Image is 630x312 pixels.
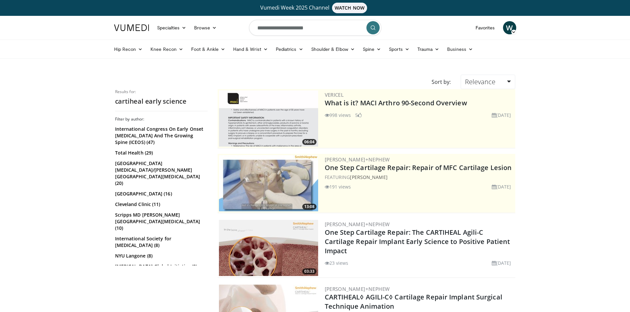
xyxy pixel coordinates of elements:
h2: cartiheal early science [115,97,208,106]
a: Trauma [413,43,443,56]
span: WATCH NOW [332,3,367,13]
a: Vumedi Week 2025 ChannelWATCH NOW [115,3,515,13]
a: One Step Cartilage Repair: Repair of MFC Cartilage Lesion [325,163,512,172]
a: Scripps MD [PERSON_NAME][GEOGRAPHIC_DATA][MEDICAL_DATA] (10) [115,212,206,231]
a: Relevance [461,75,515,89]
p: Results for: [115,89,208,94]
a: Vericel [325,91,344,98]
a: Knee Recon [147,43,187,56]
img: 781f413f-8da4-4df1-9ef9-bed9c2d6503b.300x170_q85_crop-smart_upscale.jpg [219,220,318,276]
a: [PERSON_NAME]+Nephew [325,221,390,227]
a: [PERSON_NAME]+Nephew [325,156,390,163]
li: 5 [355,112,362,119]
a: Foot & Ankle [187,43,229,56]
h3: Filter by author: [115,117,208,122]
li: 191 views [325,183,351,190]
li: 23 views [325,260,349,266]
a: W [503,21,516,34]
li: [DATE] [492,112,511,119]
a: International Congress On Early Onset [MEDICAL_DATA] And The Growing Spine (ICEOS) (47) [115,126,206,146]
span: 03:33 [302,268,316,274]
a: Favorites [472,21,499,34]
a: CARTIHEAL◊ AGILI-C◊ Cartilage Repair Implant Surgical Technique Animation [325,293,502,311]
a: [MEDICAL_DATA] Global Initiative (8) [115,263,206,270]
img: 304fd00c-f6f9-4ade-ab23-6f82ed6288c9.300x170_q85_crop-smart_upscale.jpg [219,155,318,211]
img: VuMedi Logo [114,24,149,31]
a: [GEOGRAPHIC_DATA][MEDICAL_DATA]/[PERSON_NAME][GEOGRAPHIC_DATA][MEDICAL_DATA] (20) [115,160,206,187]
a: NYU Langone (8) [115,253,206,259]
a: Spine [359,43,385,56]
a: Hip Recon [110,43,147,56]
a: Shoulder & Elbow [307,43,359,56]
img: aa6cc8ed-3dbf-4b6a-8d82-4a06f68b6688.300x170_q85_crop-smart_upscale.jpg [219,90,318,147]
a: [PERSON_NAME]+Nephew [325,286,390,292]
a: Cleveland Clinic (11) [115,201,206,208]
li: [DATE] [492,260,511,266]
a: Specialties [153,21,190,34]
li: [DATE] [492,183,511,190]
a: Business [443,43,477,56]
a: 06:04 [219,90,318,147]
a: [GEOGRAPHIC_DATA] (16) [115,191,206,197]
a: Sports [385,43,413,56]
a: Pediatrics [272,43,307,56]
a: One Step Cartilage Repair: The CARTIHEAL Agili-C Cartilage Repair Implant Early Science to Positi... [325,228,510,255]
a: International Society for [MEDICAL_DATA] (8) [115,235,206,249]
a: Hand & Wrist [229,43,272,56]
a: What is it? MACI Arthro 90-Second Overview [325,98,467,107]
a: 03:33 [219,220,318,276]
div: Sort by: [427,75,456,89]
input: Search topics, interventions [249,20,381,36]
div: FEATURING [325,174,514,181]
a: Total Health (29) [115,150,206,156]
a: Browse [190,21,221,34]
span: 13:08 [302,204,316,210]
a: [PERSON_NAME] [350,174,387,180]
span: 06:04 [302,139,316,145]
span: Relevance [465,77,495,86]
li: 998 views [325,112,351,119]
a: 13:08 [219,155,318,211]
